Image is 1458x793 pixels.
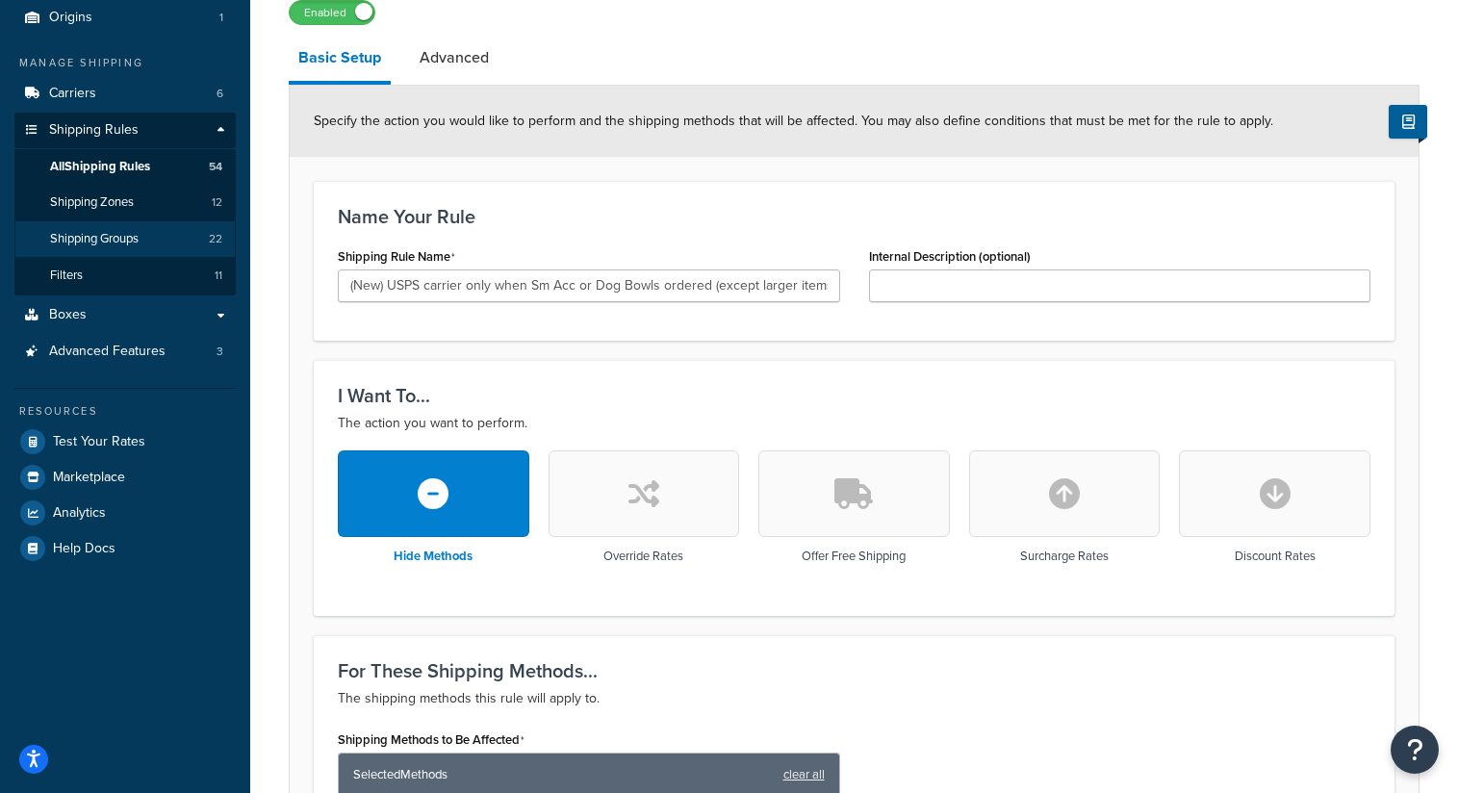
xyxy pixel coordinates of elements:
[14,531,236,566] a: Help Docs
[14,221,236,257] li: Shipping Groups
[14,460,236,495] a: Marketplace
[49,344,166,360] span: Advanced Features
[14,113,236,148] a: Shipping Rules
[14,334,236,370] li: Advanced Features
[14,496,236,530] a: Analytics
[53,470,125,486] span: Marketplace
[14,55,236,71] div: Manage Shipping
[14,258,236,294] li: Filters
[338,206,1370,227] h3: Name Your Rule
[14,113,236,295] li: Shipping Rules
[49,10,92,26] span: Origins
[1389,105,1427,139] button: Show Help Docs
[353,761,774,788] span: Selected Methods
[338,732,524,748] label: Shipping Methods to Be Affected
[209,159,222,175] span: 54
[14,149,236,185] a: AllShipping Rules54
[14,424,236,459] a: Test Your Rates
[49,122,139,139] span: Shipping Rules
[1391,726,1439,774] button: Open Resource Center
[217,86,223,102] span: 6
[783,761,825,788] a: clear all
[1235,550,1316,563] h3: Discount Rates
[290,1,374,24] label: Enabled
[49,307,87,323] span: Boxes
[50,194,134,211] span: Shipping Zones
[217,344,223,360] span: 3
[338,687,1370,710] p: The shipping methods this rule will apply to.
[50,231,139,247] span: Shipping Groups
[603,550,683,563] h3: Override Rates
[314,111,1273,131] span: Specify the action you would like to perform and the shipping methods that will be affected. You ...
[14,185,236,220] a: Shipping Zones12
[14,185,236,220] li: Shipping Zones
[50,268,83,284] span: Filters
[289,35,391,85] a: Basic Setup
[212,194,222,211] span: 12
[14,221,236,257] a: Shipping Groups22
[338,385,1370,406] h3: I Want To...
[14,403,236,420] div: Resources
[14,297,236,333] a: Boxes
[215,268,222,284] span: 11
[14,76,236,112] li: Carriers
[209,231,222,247] span: 22
[338,249,455,265] label: Shipping Rule Name
[410,35,499,81] a: Advanced
[802,550,906,563] h3: Offer Free Shipping
[338,660,1370,681] h3: For These Shipping Methods...
[49,86,96,102] span: Carriers
[869,249,1031,264] label: Internal Description (optional)
[338,412,1370,435] p: The action you want to perform.
[50,159,150,175] span: All Shipping Rules
[53,434,145,450] span: Test Your Rates
[14,76,236,112] a: Carriers6
[219,10,223,26] span: 1
[14,258,236,294] a: Filters11
[53,541,115,557] span: Help Docs
[53,505,106,522] span: Analytics
[394,550,473,563] h3: Hide Methods
[14,334,236,370] a: Advanced Features3
[1020,550,1109,563] h3: Surcharge Rates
